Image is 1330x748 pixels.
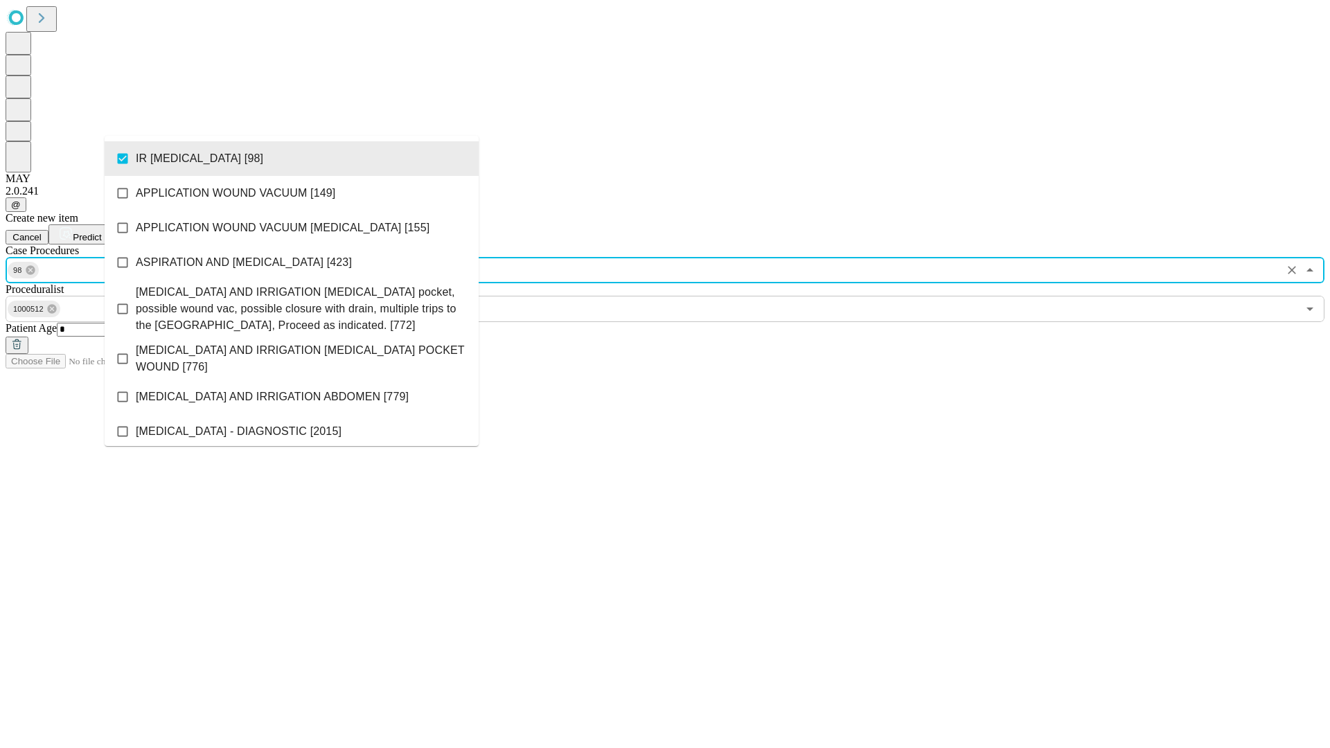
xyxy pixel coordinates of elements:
[6,230,48,244] button: Cancel
[6,244,79,256] span: Scheduled Procedure
[136,185,335,202] span: APPLICATION WOUND VACUUM [149]
[8,262,28,278] span: 98
[1300,299,1320,319] button: Open
[8,262,39,278] div: 98
[48,224,112,244] button: Predict
[6,212,78,224] span: Create new item
[73,232,101,242] span: Predict
[6,185,1324,197] div: 2.0.241
[136,342,468,375] span: [MEDICAL_DATA] AND IRRIGATION [MEDICAL_DATA] POCKET WOUND [776]
[6,322,57,334] span: Patient Age
[136,150,263,167] span: IR [MEDICAL_DATA] [98]
[6,283,64,295] span: Proceduralist
[136,389,409,405] span: [MEDICAL_DATA] AND IRRIGATION ABDOMEN [779]
[8,301,60,317] div: 1000512
[136,220,429,236] span: APPLICATION WOUND VACUUM [MEDICAL_DATA] [155]
[136,423,342,440] span: [MEDICAL_DATA] - DIAGNOSTIC [2015]
[8,301,49,317] span: 1000512
[11,199,21,210] span: @
[1282,260,1302,280] button: Clear
[6,172,1324,185] div: MAY
[136,254,352,271] span: ASPIRATION AND [MEDICAL_DATA] [423]
[12,232,42,242] span: Cancel
[6,197,26,212] button: @
[1300,260,1320,280] button: Close
[136,284,468,334] span: [MEDICAL_DATA] AND IRRIGATION [MEDICAL_DATA] pocket, possible wound vac, possible closure with dr...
